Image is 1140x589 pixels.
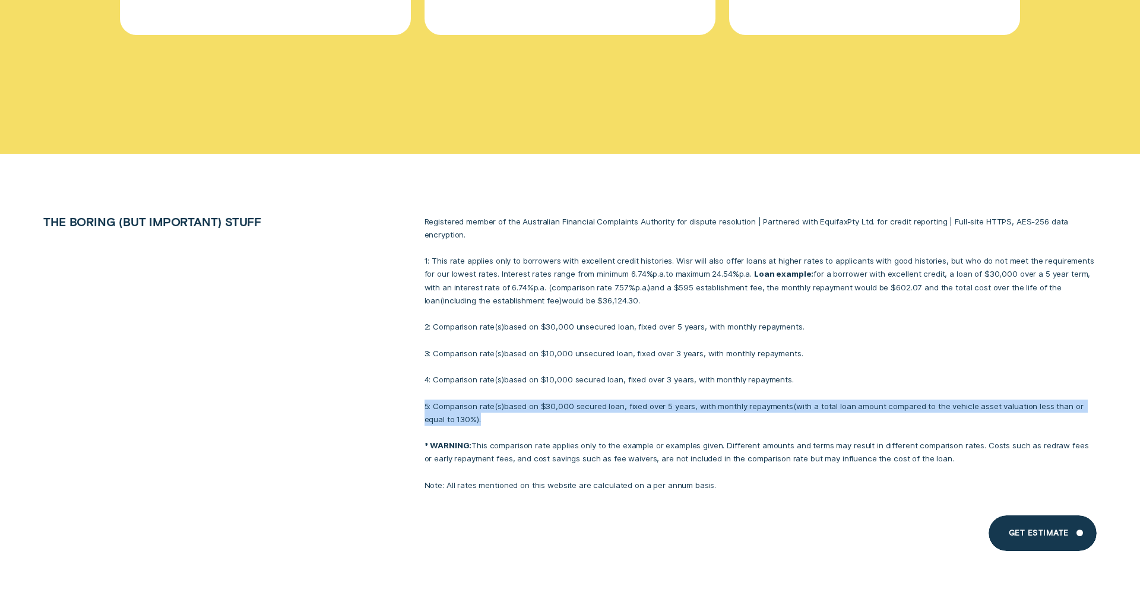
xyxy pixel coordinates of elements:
[653,269,665,278] span: Per Annum
[425,254,1097,307] p: 1: This rate applies only to borrowers with excellent credit histories. Wisr will also offer loan...
[754,269,813,278] strong: Loan example:
[862,217,873,226] span: Ltd
[425,373,1097,386] p: 4: Comparison rate s based on $10,000 secured loan, fixed over 3 years, with monthly repayments.
[425,347,1097,360] p: 3: Comparison rate s based on $10,000 unsecured loan, fixed over 3 years, with monthly repayments.
[739,269,752,278] span: Per Annum
[635,283,648,292] span: p.a.
[502,322,504,331] span: )
[847,217,859,226] span: P T Y
[425,400,1097,426] p: 5: Comparison rate s based on $30,000 secured loan, fixed over 5 years, with monthly repayments w...
[862,217,873,226] span: L T D
[534,283,546,292] span: p.a.
[793,401,796,411] span: (
[495,375,498,384] span: (
[425,215,1097,241] p: Registered member of the Australian Financial Complaints Authority for dispute resolution | Partn...
[425,439,1097,465] p: This comparison rate applies only to the example or examples given. Different amounts and terms m...
[477,414,479,424] span: )
[37,215,341,229] h2: The boring (but important) stuff
[495,401,498,411] span: (
[425,479,1097,492] p: Note: All rates mentioned on this website are calculated on a per annum basis.
[440,296,443,305] span: (
[502,349,504,358] span: )
[635,283,648,292] span: Per Annum
[534,283,546,292] span: Per Annum
[502,401,504,411] span: )
[989,515,1096,551] a: Get Estimate
[648,283,650,292] span: )
[495,322,498,331] span: (
[559,296,562,305] span: )
[425,320,1097,333] p: 2: Comparison rate s based on $30,000 unsecured loan, fixed over 5 years, with monthly repayments.
[502,375,504,384] span: )
[653,269,665,278] span: p.a.
[549,283,552,292] span: (
[847,217,859,226] span: Pty
[495,349,498,358] span: (
[425,441,472,450] strong: * WARNING:
[739,269,752,278] span: p.a.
